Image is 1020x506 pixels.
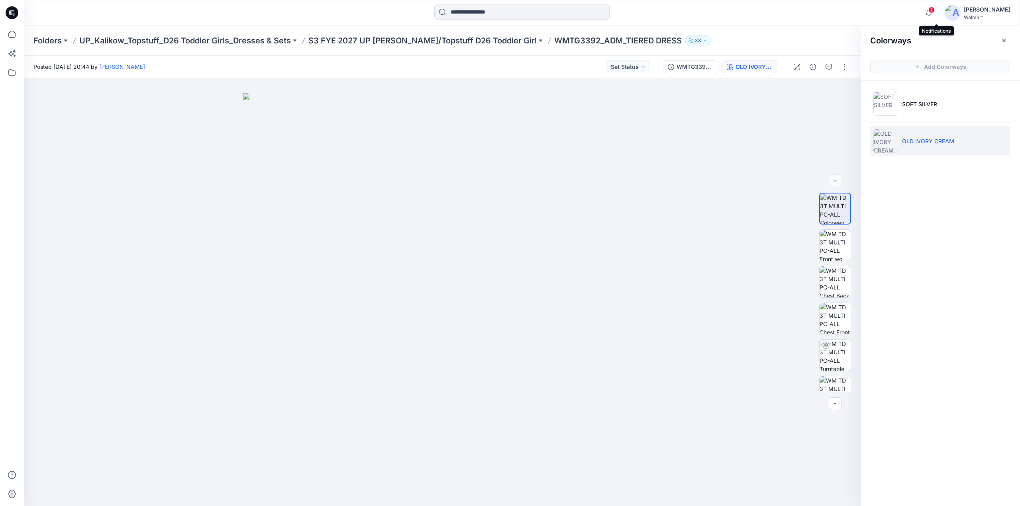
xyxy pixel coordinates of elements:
[33,35,62,46] a: Folders
[820,376,851,407] img: WM TD 3T MULTI PC-ALL Full Side 1 wo Avatar
[820,303,851,334] img: WM TD 3T MULTI PC-ALL Chest Front
[964,14,1010,20] div: Walmart
[870,36,911,45] h2: Colorways
[99,63,145,70] a: [PERSON_NAME]
[79,35,291,46] a: UP_Kalikow_Topstuff_D26 Toddler Girls_Dresses & Sets
[873,129,897,153] img: OLD IVORY CREAM
[554,35,682,46] p: WMTG3392_ADM_TIERED DRESS
[736,63,772,71] div: OLD IVORY CREAM
[902,137,954,145] p: OLD IVORY CREAM
[964,5,1010,14] div: [PERSON_NAME]
[677,63,713,71] div: WMTG3392_ADM_TIERED DRESS no elastic at waist
[806,61,819,73] button: Details
[945,5,961,21] img: avatar
[722,61,777,73] button: OLD IVORY CREAM
[902,100,937,108] p: SOFT SILVER
[663,61,718,73] button: WMTG3392_ADM_TIERED DRESS no elastic at waist
[928,7,935,13] span: 1
[33,63,145,71] span: Posted [DATE] 20:44 by
[308,35,537,46] a: S3 FYE 2027 UP [PERSON_NAME]/Topstuff D26 Toddler Girl
[695,36,701,45] p: 33
[820,230,851,261] img: WM TD 3T MULTI PC-ALL Front wo Avatar
[820,193,850,224] img: WM TD 3T MULTI PC-ALL Colorway wo Avatar
[820,266,851,297] img: WM TD 3T MULTI PC-ALL Chest Back
[685,35,711,46] button: 33
[873,92,897,116] img: SOFT SILVER
[820,340,851,371] img: WM TD 3T MULTI PC-ALL Turntable with Avatar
